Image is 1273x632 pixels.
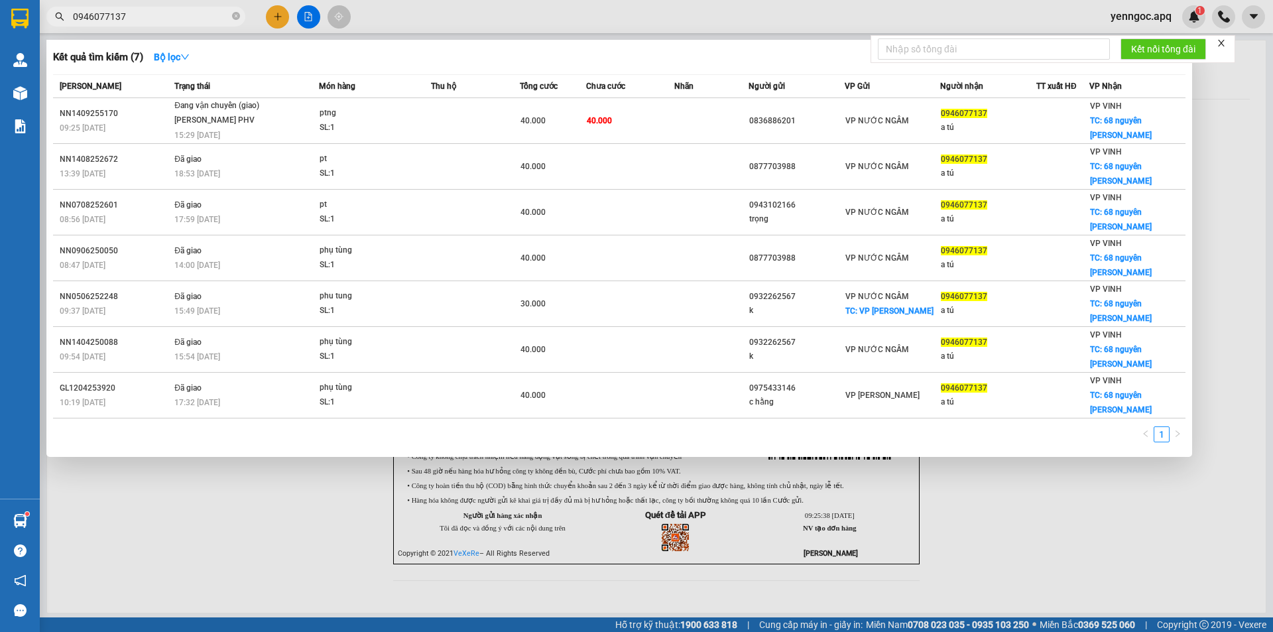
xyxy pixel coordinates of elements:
span: Kết nối tổng đài [1131,42,1195,56]
span: VP Nhận [1089,82,1122,91]
span: TC: 68 nguyên [PERSON_NAME] [1090,208,1152,231]
div: 0932262567 [749,290,844,304]
span: Thu hộ [431,82,456,91]
div: NN0708252601 [60,198,170,212]
span: VP NƯỚC NGẦM [845,253,909,263]
div: 0877703988 [749,160,844,174]
span: VP NƯỚC NGẦM [845,162,909,171]
span: Đã giao [174,338,202,347]
span: VP NƯỚC NGẦM [845,345,909,354]
span: Đã giao [174,292,202,301]
button: right [1170,426,1185,442]
div: 0836886201 [749,114,844,128]
button: left [1138,426,1154,442]
span: TC: 68 nguyên [PERSON_NAME] [1090,162,1152,186]
span: TC: 68 nguyên [PERSON_NAME] [1090,299,1152,323]
span: Đã giao [174,246,202,255]
span: 40.000 [520,345,546,354]
button: Bộ lọcdown [143,46,200,68]
div: phu tung [320,289,419,304]
span: Nhãn [674,82,694,91]
span: TC: 68 nguyên [PERSON_NAME] [1090,391,1152,414]
div: SL: 1 [320,395,419,410]
span: Tổng cước [520,82,558,91]
span: VP VINH [1090,284,1122,294]
span: 40.000 [587,116,612,125]
span: [PERSON_NAME] [60,82,121,91]
span: left [1142,430,1150,438]
div: Đang vận chuyển (giao) [174,99,274,113]
div: NN1408252672 [60,153,170,166]
span: message [14,604,27,617]
div: NN1409255170 [60,107,170,121]
span: close-circle [232,11,240,23]
span: 08:47 [DATE] [60,261,105,270]
div: phụ tùng [320,243,419,258]
span: 15:29 [DATE] [174,131,220,140]
div: a tú [941,212,1036,226]
span: 0946077137 [941,109,987,118]
img: warehouse-icon [13,514,27,528]
span: notification [14,574,27,587]
div: NN1404250088 [60,336,170,349]
span: 40.000 [520,116,546,125]
span: Trạng thái [174,82,210,91]
span: close-circle [232,12,240,20]
span: 09:25 [DATE] [60,123,105,133]
div: phụ tùng [320,335,419,349]
div: GL1204253920 [60,381,170,395]
span: TC: VP [PERSON_NAME] [845,306,934,316]
div: k [749,349,844,363]
span: VP [PERSON_NAME] [845,391,920,400]
span: TC: 68 nguyên [PERSON_NAME] [1090,253,1152,277]
span: 40.000 [520,208,546,217]
span: VP VINH [1090,239,1122,248]
span: 08:56 [DATE] [60,215,105,224]
img: solution-icon [13,119,27,133]
span: VP VINH [1090,376,1122,385]
span: 0946077137 [941,383,987,393]
div: 0877703988 [749,251,844,265]
span: 09:54 [DATE] [60,352,105,361]
span: 0946077137 [941,292,987,301]
li: 1 [1154,426,1170,442]
div: 0932262567 [749,336,844,349]
div: 0943102166 [749,198,844,212]
div: ptng [320,106,419,121]
span: TT xuất HĐ [1036,82,1077,91]
span: 0946077137 [941,338,987,347]
img: logo-vxr [11,9,29,29]
span: Chưa cước [586,82,625,91]
div: a tú [941,349,1036,363]
span: VP VINH [1090,193,1122,202]
span: 15:54 [DATE] [174,352,220,361]
span: 40.000 [520,253,546,263]
span: Đã giao [174,200,202,210]
div: pt [320,152,419,166]
span: Người gửi [749,82,785,91]
div: phụ tùng [320,381,419,395]
span: 09:37 [DATE] [60,306,105,316]
span: VP VINH [1090,147,1122,157]
span: 0946077137 [941,246,987,255]
img: warehouse-icon [13,86,27,100]
span: VP NƯỚC NGẦM [845,208,909,217]
div: SL: 1 [320,121,419,135]
div: a tú [941,166,1036,180]
span: question-circle [14,544,27,557]
div: NN0906250050 [60,244,170,258]
span: 17:59 [DATE] [174,215,220,224]
div: a tú [941,304,1036,318]
div: c hằng [749,395,844,409]
sup: 1 [25,512,29,516]
span: search [55,12,64,21]
h3: Kết quả tìm kiếm ( 7 ) [53,50,143,64]
div: SL: 1 [320,304,419,318]
div: trọng [749,212,844,226]
span: VP VINH [1090,330,1122,340]
span: VP Gửi [845,82,870,91]
span: 17:32 [DATE] [174,398,220,407]
span: VP VINH [1090,101,1122,111]
span: right [1174,430,1182,438]
div: 0975433146 [749,381,844,395]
